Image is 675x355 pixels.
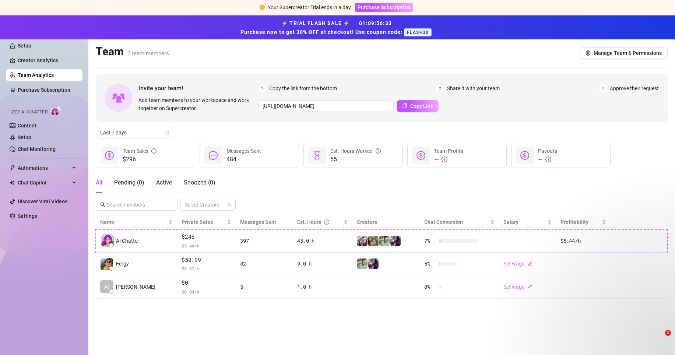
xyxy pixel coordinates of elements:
span: 1 [665,330,671,336]
span: Purchase Subscription [358,4,410,10]
span: Izzy AI Chatter [10,109,48,116]
a: Creator Analytics [18,55,77,66]
span: team [227,203,232,207]
div: Team Sales [123,147,157,155]
span: $ 0.00 /h [182,288,231,295]
span: search [100,202,105,207]
img: Alaya [357,259,368,269]
input: Search members [107,201,167,209]
span: Active [156,179,172,186]
span: AI [104,283,109,291]
span: 7 % [424,237,436,245]
span: Payouts [538,148,557,154]
span: Chat Copilot [18,177,70,189]
span: Salary [503,219,518,225]
span: hourglass [313,151,321,160]
span: $0 [182,278,231,287]
span: 0 % [424,283,436,291]
span: Snoozed ( 0 ) [184,179,215,186]
div: 82 [240,260,288,268]
span: message [209,151,218,160]
a: Set wageedit [503,284,532,290]
div: 45.0 h [297,237,348,245]
span: copy [402,103,407,108]
span: Last 7 days [100,127,169,138]
span: 3 [599,84,607,92]
span: Fergy [116,260,129,268]
div: Est. Hours Worked [330,147,381,155]
span: Manage Team & Permissions [594,50,662,56]
iframe: Intercom live chat [650,330,668,348]
span: thunderbolt [10,165,15,171]
button: Purchase Subscription [355,3,413,12]
span: Share it with your team [447,84,500,92]
span: 1 [258,84,266,92]
span: calendar [165,130,169,135]
a: Purchase Subscription [355,4,413,10]
span: $50.99 [182,256,231,264]
span: 2 [436,84,444,92]
span: edit [527,284,532,289]
div: $5.44 /h [560,237,606,245]
a: Purchase Subscription [18,87,70,93]
span: dollar-circle [105,151,114,160]
div: 1.0 h [297,283,348,291]
img: izzy-ai-chatter-avatar-DDCN_rTZ.svg [101,234,114,247]
span: Automations [18,162,70,174]
span: Chat Conversion [424,219,463,225]
strong: ⚡ TRIAL FLASH SALE ⚡ [240,20,435,35]
span: FLASH30 [404,28,432,36]
div: 9.0 h [297,260,348,268]
span: Profitability [560,219,588,225]
div: 5 [240,283,288,291]
a: Setup [18,134,31,140]
span: $296 [123,155,157,164]
span: Copy Link [410,103,433,109]
span: Add team members to your workspace and work together on Supercreator. [138,96,255,112]
div: All [96,178,102,187]
span: Team Profits [434,148,463,154]
img: Chat Copilot [10,180,14,185]
span: $ 5.44 /h [182,242,231,249]
img: AI Chatter [50,106,62,116]
span: Your Supercreator Trial ends in a day. [268,4,352,10]
span: info-circle [151,147,157,155]
td: — [556,275,611,299]
span: exclamation-circle [260,5,265,10]
span: exclamation-circle [545,157,551,162]
span: AI Chatter [116,237,139,245]
a: Chat Monitoring [18,146,56,152]
th: Creators [352,215,420,229]
a: Set wageedit [503,261,532,267]
a: Content [18,123,36,129]
span: [PERSON_NAME] [116,283,155,291]
a: Setup [18,43,31,49]
span: dollar-circle [416,151,425,160]
span: edit [527,261,532,266]
button: Manage Team & Permissions [580,47,668,59]
h2: Team [96,45,169,59]
span: exclamation-circle [442,157,447,162]
span: Messages Sent [240,219,276,225]
img: Fergy [101,258,113,270]
span: $ 5.67 /h [182,265,231,272]
td: — [556,253,611,276]
a: Settings [18,213,37,219]
img: Alaya [379,236,390,246]
span: question-circle [376,147,381,155]
img: Delilah [368,236,379,246]
span: Approve their request [610,84,659,92]
span: Name [100,218,167,226]
img: Thee [390,236,401,246]
span: dollar-circle [520,151,529,160]
button: Copy Link [397,100,439,112]
div: Est. Hours [297,218,342,226]
span: 5 % [424,260,436,268]
div: Pending ( 0 ) [114,178,144,187]
span: Invite your team! [138,84,258,93]
a: Discover Viral Videos [18,198,67,204]
span: Copy the link from the bottom [269,84,337,92]
span: $245 [182,232,231,241]
span: Messages Sent [226,148,261,154]
img: REALPLAYGIRL [357,236,368,246]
